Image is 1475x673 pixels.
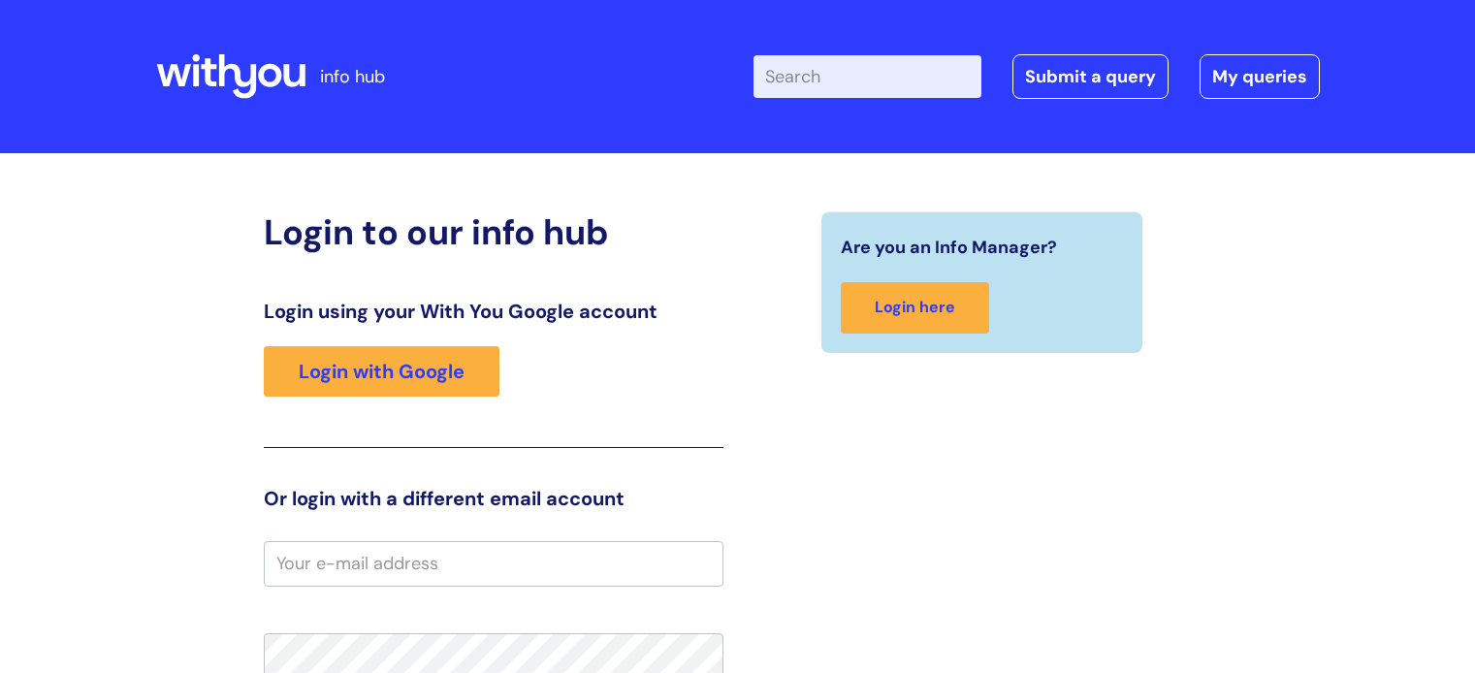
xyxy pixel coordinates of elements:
[264,541,723,586] input: Your e-mail address
[320,61,385,92] p: info hub
[1012,54,1169,99] a: Submit a query
[1200,54,1320,99] a: My queries
[264,300,723,323] h3: Login using your With You Google account
[264,487,723,510] h3: Or login with a different email account
[264,346,499,397] a: Login with Google
[264,211,723,253] h2: Login to our info hub
[841,232,1057,263] span: Are you an Info Manager?
[841,282,989,334] a: Login here
[754,55,981,98] input: Search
